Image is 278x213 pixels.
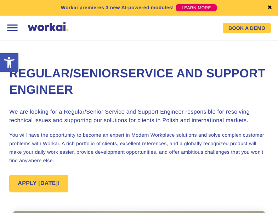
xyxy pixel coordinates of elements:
span: Regular/Senior [9,67,120,80]
h3: We are looking for a Regular/Senior Service and Support Engineer responsible for resolving techni... [9,108,268,125]
a: BOOK A DEMO [223,23,271,33]
span: Service and Support Engineer [9,67,265,97]
a: LEARN MORE [176,4,217,11]
p: Workai premieres 3 new AI-powered modules! [61,4,174,11]
a: APPLY [DATE]! [9,175,68,192]
a: ✖ [267,5,272,11]
span: You will have the opportunity to become an expert in Modern Workplace solutions and solve complex... [9,132,264,163]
